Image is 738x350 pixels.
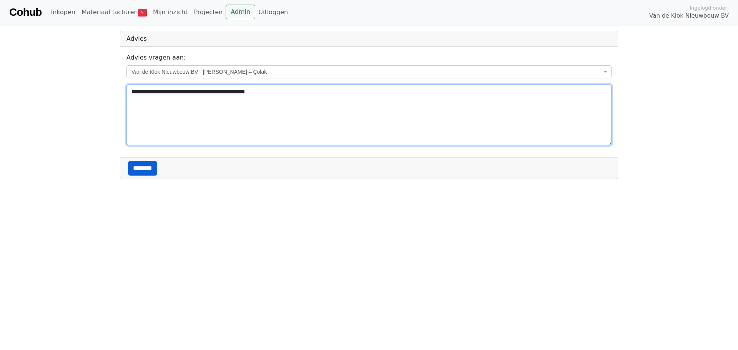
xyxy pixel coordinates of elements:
a: Cohub [9,3,42,22]
span: Van de Klok Nieuwbouw BV - Özlem Aksu – Çolak [126,65,612,78]
a: Inkopen [48,5,78,20]
span: Van de Klok Nieuwbouw BV [649,12,729,20]
a: Mijn inzicht [150,5,191,20]
a: Admin [226,5,255,19]
a: Uitloggen [255,5,291,20]
a: Materiaal facturen5 [78,5,150,20]
div: Advies [120,31,618,47]
label: Advies vragen aan: [126,53,186,62]
span: Van de Klok Nieuwbouw BV - Özlem Aksu – Çolak [131,68,602,76]
a: Projecten [191,5,226,20]
span: Ingelogd onder: [690,4,729,12]
span: 5 [138,9,147,17]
